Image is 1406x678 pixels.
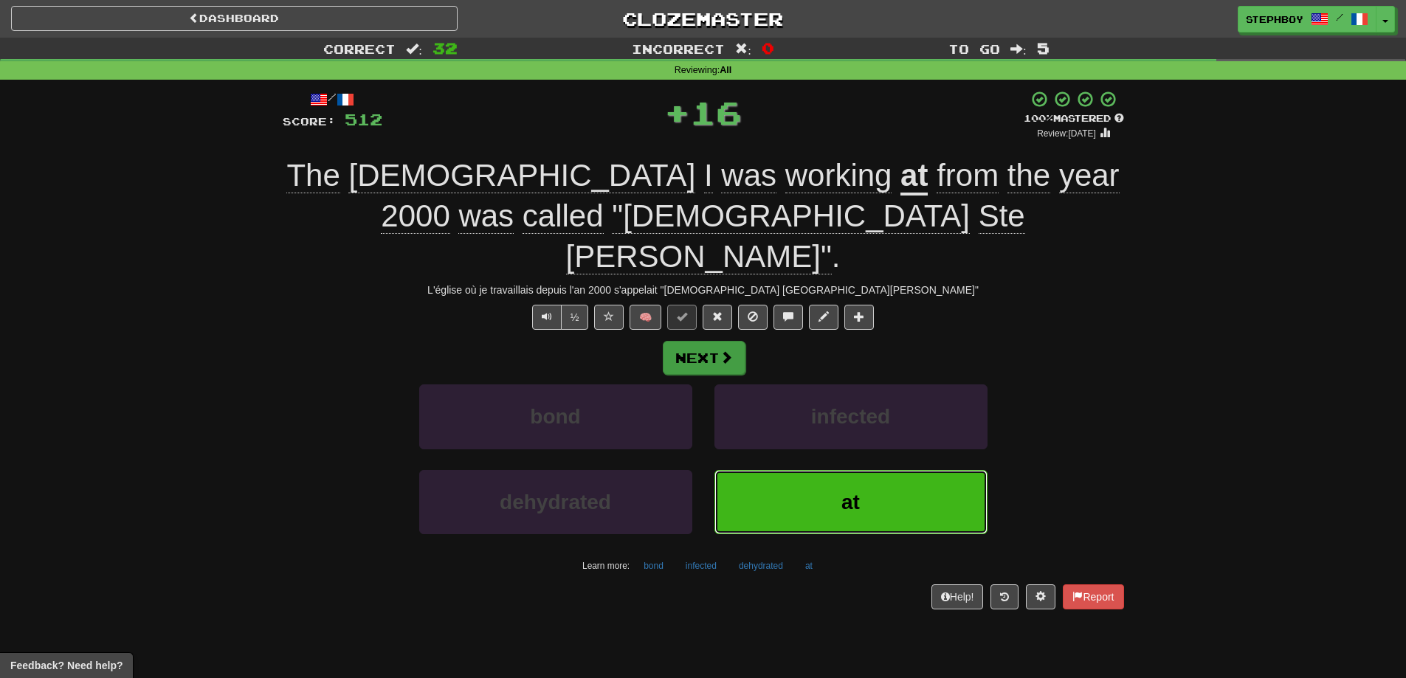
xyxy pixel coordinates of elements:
span: : [735,43,751,55]
span: + [664,90,690,134]
button: Discuss sentence (alt+u) [773,305,803,330]
button: Reset to 0% Mastered (alt+r) [703,305,732,330]
span: was [721,158,776,193]
span: The [286,158,340,193]
a: Dashboard [11,6,458,31]
span: working [785,158,892,193]
button: at [714,470,988,534]
span: 512 [345,110,382,128]
span: Correct [323,41,396,56]
strong: All [720,65,731,75]
span: was [458,198,514,234]
span: 16 [690,94,742,131]
button: dehydrated [419,470,692,534]
a: stephboy / [1238,6,1376,32]
span: [PERSON_NAME]" [566,239,832,274]
button: Next [663,341,745,375]
span: 32 [433,39,458,57]
span: To go [948,41,1000,56]
u: at [900,158,928,196]
button: ½ [561,305,589,330]
span: the [1007,158,1050,193]
span: year [1059,158,1120,193]
span: infected [811,405,890,428]
div: / [283,90,382,108]
span: / [1336,12,1343,22]
button: bond [419,384,692,449]
button: Add to collection (alt+a) [844,305,874,330]
div: L'église où je travaillais depuis l'an 2000 s'appelait "[DEMOGRAPHIC_DATA] [GEOGRAPHIC_DATA][PERS... [283,283,1124,297]
span: 5 [1037,39,1050,57]
span: at [841,491,860,513]
span: Score: [283,115,336,128]
span: 2000 [381,198,449,234]
button: infected [714,384,988,449]
span: called [523,198,604,234]
span: stephboy [1246,13,1303,26]
span: Incorrect [632,41,725,56]
span: from [937,158,999,193]
span: 100 % [1024,112,1053,124]
span: "[DEMOGRAPHIC_DATA] [612,198,970,234]
span: dehydrated [500,491,611,513]
span: Ste [979,198,1025,234]
button: Play sentence audio (ctl+space) [532,305,562,330]
button: infected [678,555,725,577]
span: : [406,43,422,55]
div: Mastered [1024,112,1124,125]
small: Learn more: [582,561,630,571]
span: I [704,158,713,193]
span: Open feedback widget [10,658,123,673]
button: bond [635,555,672,577]
span: 0 [762,39,774,57]
span: . [381,158,1119,274]
button: 🧠 [630,305,661,330]
button: Ignore sentence (alt+i) [738,305,768,330]
a: Clozemaster [480,6,926,32]
button: Favorite sentence (alt+f) [594,305,624,330]
button: Report [1063,584,1123,609]
div: Text-to-speech controls [529,305,589,330]
small: Review: [DATE] [1037,128,1096,139]
button: at [797,555,821,577]
span: [DEMOGRAPHIC_DATA] [348,158,695,193]
button: Set this sentence to 100% Mastered (alt+m) [667,305,697,330]
span: bond [530,405,580,428]
button: dehydrated [731,555,791,577]
button: Help! [931,584,984,609]
button: Round history (alt+y) [990,584,1019,609]
button: Edit sentence (alt+d) [809,305,838,330]
span: : [1010,43,1027,55]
